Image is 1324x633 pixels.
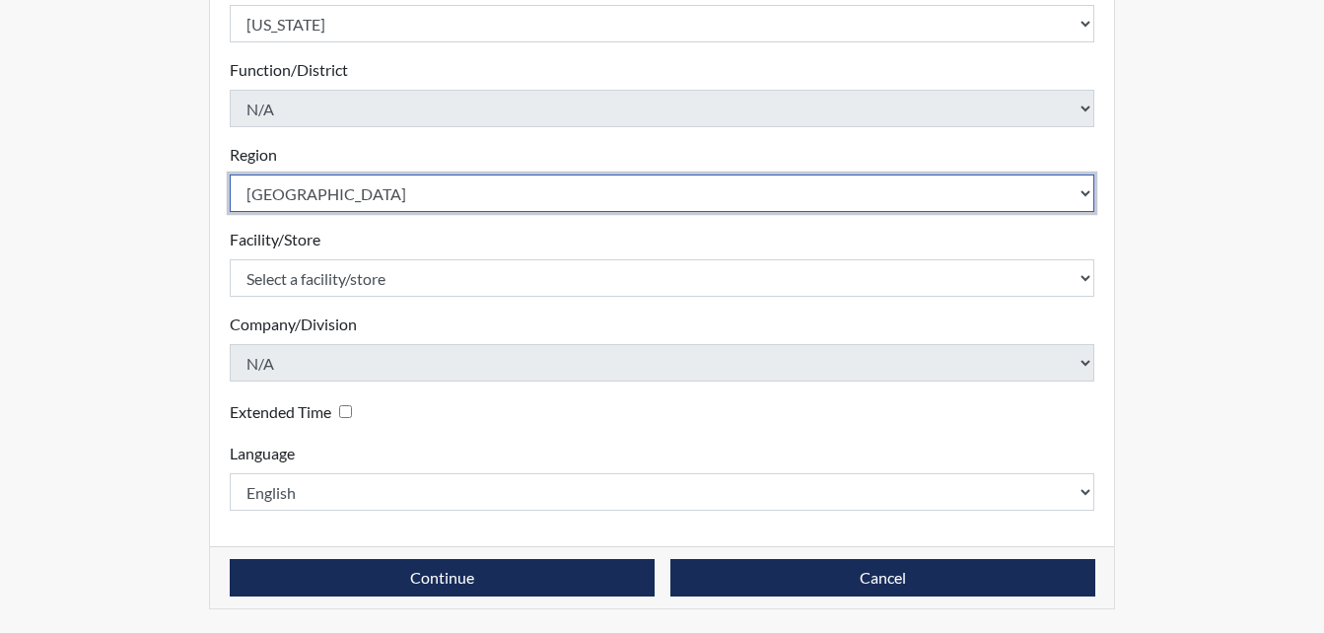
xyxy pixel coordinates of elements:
[230,58,348,82] label: Function/District
[230,228,320,251] label: Facility/Store
[230,442,295,465] label: Language
[230,143,277,167] label: Region
[230,397,360,426] div: Checking this box will provide the interviewee with an accomodation of extra time to answer each ...
[230,313,357,336] label: Company/Division
[670,559,1095,597] button: Cancel
[230,400,331,424] label: Extended Time
[230,559,655,597] button: Continue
